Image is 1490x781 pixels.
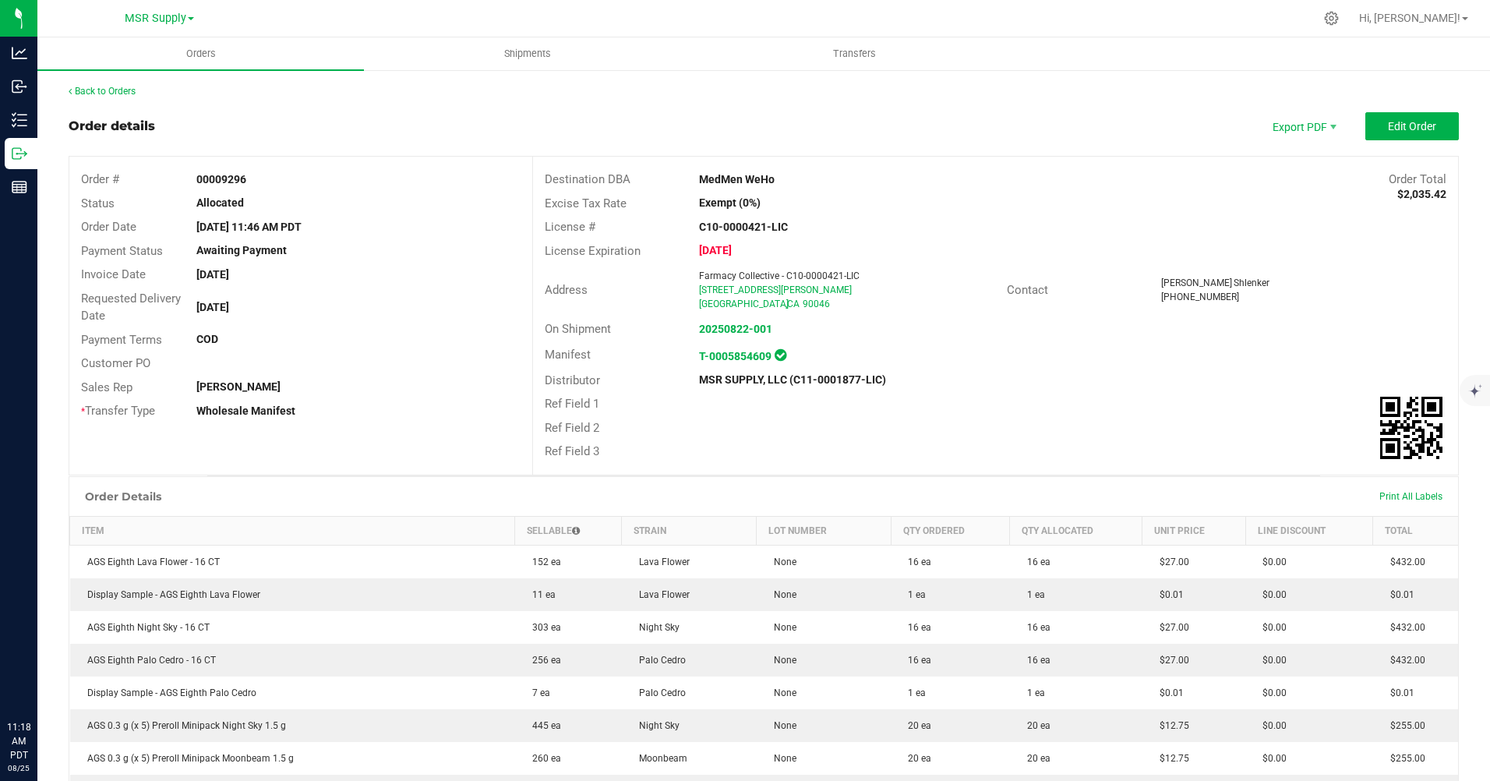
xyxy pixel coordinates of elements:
span: Night Sky [631,622,680,633]
a: Transfers [691,37,1018,70]
span: Contact [1007,283,1048,297]
span: 1 ea [900,589,926,600]
span: 16 ea [900,622,931,633]
span: $255.00 [1382,753,1425,764]
inline-svg: Inbound [12,79,27,94]
span: Invoice Date [81,267,146,281]
span: $27.00 [1152,655,1189,666]
inline-svg: Reports [12,179,27,195]
span: Payment Status [81,244,163,258]
th: Total [1373,516,1458,545]
span: Order Total [1389,172,1446,186]
span: 1 ea [1019,589,1045,600]
strong: Awaiting Payment [196,244,287,256]
span: 20 ea [900,720,931,731]
span: $12.75 [1152,753,1189,764]
span: Shipments [483,47,572,61]
th: Qty Allocated [1010,516,1142,545]
span: AGS 0.3 g (x 5) Preroll Minipack Night Sky 1.5 g [79,720,286,731]
strong: COD [196,333,218,345]
span: Palo Cedro [631,687,686,698]
span: Order Date [81,220,136,234]
span: Lava Flower [631,589,690,600]
span: Ref Field 3 [545,444,599,458]
qrcode: 00009296 [1380,397,1442,459]
span: $0.00 [1255,589,1287,600]
th: Strain [622,516,757,545]
span: 20 ea [900,753,931,764]
span: Destination DBA [545,172,630,186]
span: , [786,299,787,309]
span: Edit Order [1388,120,1436,133]
span: Transfers [812,47,897,61]
span: $0.00 [1255,753,1287,764]
a: 20250822-001 [699,323,772,335]
span: Ref Field 1 [545,397,599,411]
span: None [766,720,796,731]
span: Print All Labels [1379,491,1442,502]
span: 152 ea [524,557,561,567]
span: 16 ea [1019,622,1050,633]
p: 08/25 [7,762,30,774]
strong: [DATE] 11:46 AM PDT [196,221,302,233]
span: 20 ea [1019,720,1050,731]
span: $0.00 [1255,622,1287,633]
strong: Wholesale Manifest [196,405,295,417]
div: Order details [69,117,155,136]
span: None [766,753,796,764]
strong: 00009296 [196,173,246,186]
span: On Shipment [545,322,611,336]
span: Farmacy Collective - C10-0000421-LIC [699,270,860,281]
inline-svg: Analytics [12,45,27,61]
span: 445 ea [524,720,561,731]
iframe: Resource center unread badge [46,654,65,673]
span: Transfer Type [81,404,155,418]
span: 90046 [803,299,830,309]
span: AGS Eighth Palo Cedro - 16 CT [79,655,216,666]
span: None [766,687,796,698]
strong: Exempt (0%) [699,196,761,209]
a: Orders [37,37,364,70]
strong: [DATE] [699,244,732,256]
strong: $2,035.42 [1397,188,1446,200]
span: Hi, [PERSON_NAME]! [1359,12,1460,24]
th: Lot Number [757,516,892,545]
span: Ref Field 2 [545,421,599,435]
span: 16 ea [1019,655,1050,666]
li: Export PDF [1256,112,1350,140]
span: 16 ea [900,655,931,666]
span: Customer PO [81,356,150,370]
span: Sales Rep [81,380,132,394]
span: Status [81,196,115,210]
span: None [766,655,796,666]
a: Shipments [364,37,690,70]
span: $0.00 [1255,557,1287,567]
span: Manifest [545,348,591,362]
span: [PERSON_NAME] [1161,277,1232,288]
span: $255.00 [1382,720,1425,731]
inline-svg: Inventory [12,112,27,128]
span: 11 ea [524,589,556,600]
span: Display Sample - AGS Eighth Lava Flower [79,589,260,600]
span: In Sync [775,347,786,363]
img: Scan me! [1380,397,1442,459]
a: Back to Orders [69,86,136,97]
strong: [PERSON_NAME] [196,380,281,393]
th: Sellable [515,516,622,545]
th: Line Discount [1245,516,1372,545]
span: 1 ea [900,687,926,698]
span: Shlenker [1234,277,1269,288]
span: None [766,589,796,600]
span: Orders [165,47,237,61]
span: $27.00 [1152,622,1189,633]
inline-svg: Outbound [12,146,27,161]
span: 16 ea [1019,557,1050,567]
span: 303 ea [524,622,561,633]
span: MSR Supply [125,12,186,25]
h1: Order Details [85,490,161,503]
span: 256 ea [524,655,561,666]
span: 1 ea [1019,687,1045,698]
button: Edit Order [1365,112,1459,140]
